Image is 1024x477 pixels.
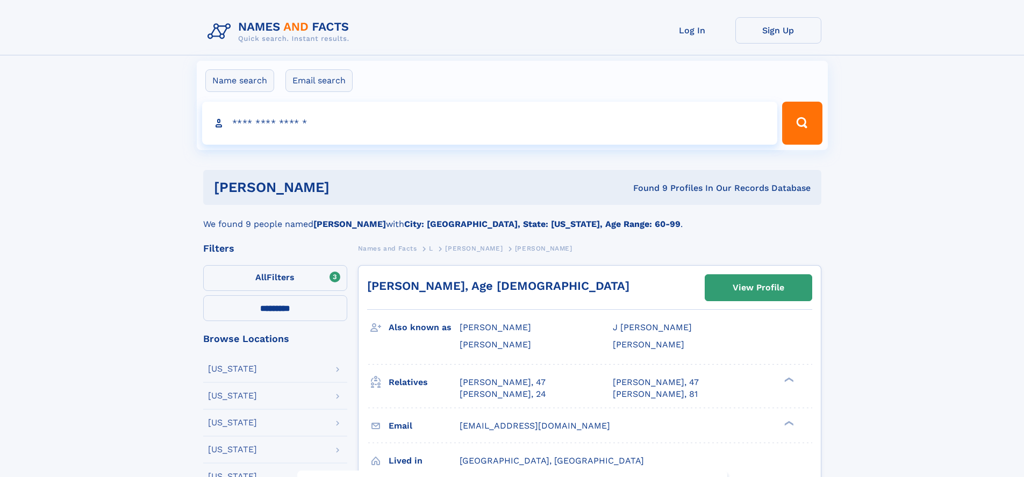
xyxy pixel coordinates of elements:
[202,102,778,145] input: search input
[515,245,572,252] span: [PERSON_NAME]
[285,69,353,92] label: Email search
[782,376,794,383] div: ❯
[389,373,460,391] h3: Relatives
[255,272,267,282] span: All
[404,219,681,229] b: City: [GEOGRAPHIC_DATA], State: [US_STATE], Age Range: 60-99
[313,219,386,229] b: [PERSON_NAME]
[429,241,433,255] a: L
[460,421,610,431] span: [EMAIL_ADDRESS][DOMAIN_NAME]
[460,455,644,466] span: [GEOGRAPHIC_DATA], [GEOGRAPHIC_DATA]
[203,17,358,46] img: Logo Names and Facts
[735,17,821,44] a: Sign Up
[367,279,629,293] a: [PERSON_NAME], Age [DEMOGRAPHIC_DATA]
[705,275,812,301] a: View Profile
[460,339,531,350] span: [PERSON_NAME]
[613,322,692,332] span: J [PERSON_NAME]
[214,181,482,194] h1: [PERSON_NAME]
[358,241,417,255] a: Names and Facts
[782,419,794,426] div: ❯
[208,418,257,427] div: [US_STATE]
[389,417,460,435] h3: Email
[203,244,347,253] div: Filters
[481,182,811,194] div: Found 9 Profiles In Our Records Database
[649,17,735,44] a: Log In
[460,322,531,332] span: [PERSON_NAME]
[613,388,698,400] a: [PERSON_NAME], 81
[208,391,257,400] div: [US_STATE]
[613,339,684,350] span: [PERSON_NAME]
[445,245,503,252] span: [PERSON_NAME]
[460,388,546,400] a: [PERSON_NAME], 24
[208,445,257,454] div: [US_STATE]
[613,376,699,388] a: [PERSON_NAME], 47
[460,376,546,388] a: [PERSON_NAME], 47
[389,452,460,470] h3: Lived in
[389,318,460,337] h3: Also known as
[733,275,784,300] div: View Profile
[203,334,347,344] div: Browse Locations
[205,69,274,92] label: Name search
[203,205,821,231] div: We found 9 people named with .
[429,245,433,252] span: L
[208,365,257,373] div: [US_STATE]
[445,241,503,255] a: [PERSON_NAME]
[782,102,822,145] button: Search Button
[203,265,347,291] label: Filters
